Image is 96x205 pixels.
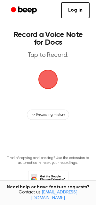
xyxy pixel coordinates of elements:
img: Beep Logo [38,70,58,89]
span: Recording History [36,112,65,118]
h1: Record a Voice Note for Docs [12,31,84,46]
button: Recording History [27,110,69,120]
span: Contact us [4,190,92,201]
a: [EMAIL_ADDRESS][DOMAIN_NAME] [31,190,77,201]
a: Log in [61,2,90,18]
p: Tap to Record. [12,51,84,59]
a: Beep [6,4,43,17]
p: Tired of copying and pasting? Use the extension to automatically insert your recordings. [5,156,91,165]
